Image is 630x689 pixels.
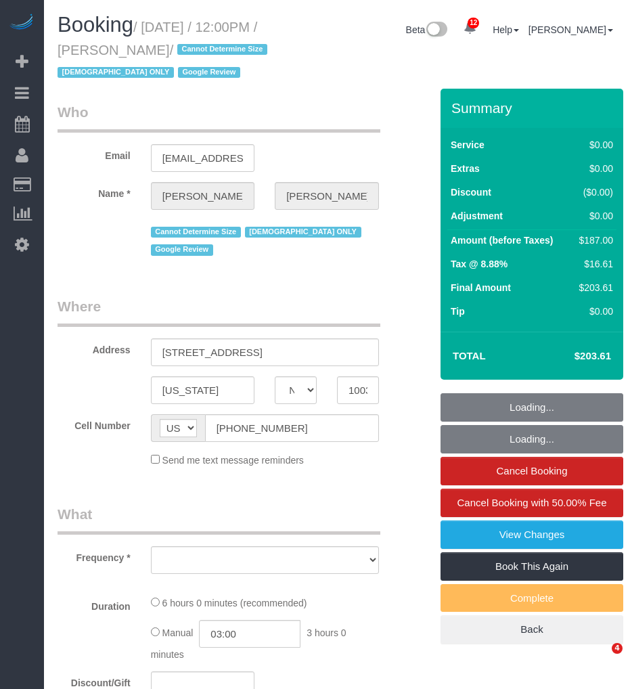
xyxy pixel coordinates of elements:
label: Extras [451,162,480,175]
input: First Name [151,182,255,210]
label: Amount (before Taxes) [451,234,553,247]
span: Google Review [151,244,213,255]
small: / [DATE] / 12:00PM / [PERSON_NAME] [58,20,271,81]
label: Frequency * [47,546,141,564]
span: 12 [468,18,479,28]
a: View Changes [441,520,623,549]
a: Help [493,24,519,35]
div: $0.00 [574,305,613,318]
div: $203.61 [574,281,613,294]
a: Back [441,615,623,644]
label: Tip [451,305,465,318]
strong: Total [453,350,486,361]
a: Cancel Booking with 50.00% Fee [441,489,623,517]
h4: $203.61 [534,351,611,362]
div: ($0.00) [574,185,613,199]
label: Adjustment [451,209,503,223]
div: $0.00 [574,209,613,223]
label: Final Amount [451,281,511,294]
span: Cannot Determine Size [177,44,267,55]
span: Cancel Booking with 50.00% Fee [457,497,607,508]
span: Manual [162,627,194,638]
span: 6 hours 0 minutes (recommended) [162,598,307,608]
label: Service [451,138,485,152]
input: City [151,376,255,404]
span: [DEMOGRAPHIC_DATA] ONLY [58,67,174,78]
label: Duration [47,595,141,613]
div: $0.00 [574,138,613,152]
a: 12 [457,14,483,43]
input: Cell Number [205,414,379,442]
img: New interface [425,22,447,39]
span: Google Review [178,67,240,78]
a: Cancel Booking [441,457,623,485]
h3: Summary [451,100,616,116]
iframe: Intercom live chat [584,643,616,675]
img: Automaid Logo [8,14,35,32]
label: Discount [451,185,491,199]
span: [DEMOGRAPHIC_DATA] ONLY [245,227,361,238]
span: 4 [612,643,623,654]
legend: What [58,504,380,535]
span: Booking [58,13,133,37]
label: Email [47,144,141,162]
legend: Where [58,296,380,327]
label: Cell Number [47,414,141,432]
input: Last Name [275,182,379,210]
div: $16.61 [574,257,613,271]
div: $0.00 [574,162,613,175]
legend: Who [58,102,380,133]
a: Book This Again [441,552,623,581]
a: Beta [406,24,448,35]
a: [PERSON_NAME] [528,24,613,35]
div: $187.00 [574,234,613,247]
span: Send me text message reminders [162,455,304,466]
span: 3 hours 0 minutes [151,627,346,660]
label: Name * [47,182,141,200]
label: Tax @ 8.88% [451,257,508,271]
span: Cannot Determine Size [151,227,241,238]
input: Zip Code [337,376,379,404]
label: Address [47,338,141,357]
input: Email [151,144,255,172]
